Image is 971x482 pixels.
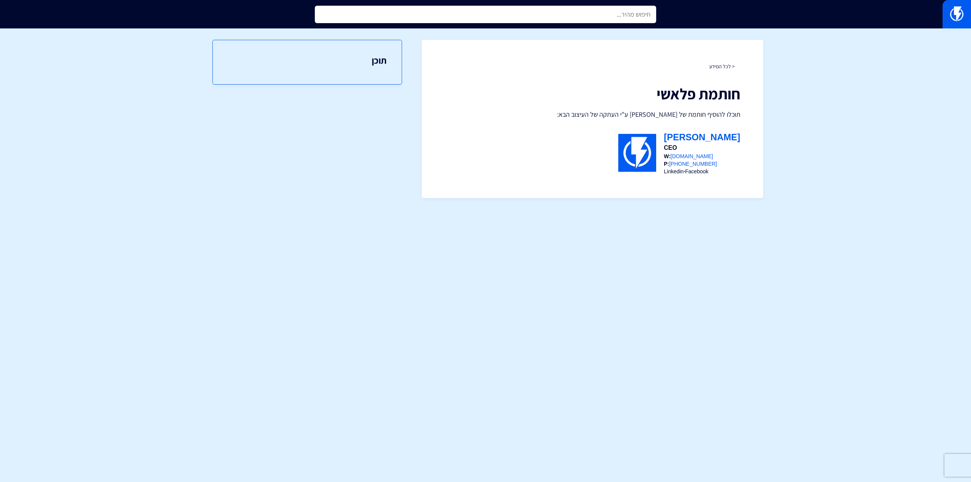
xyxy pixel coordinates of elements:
p: תוכלו להוסיף חותמת של [PERSON_NAME] ע"י העתקה של העיצוב הבא: [445,110,740,119]
a: Linkedin [664,168,683,174]
th: W: P: · [664,131,740,175]
h3: תוכן [228,55,387,65]
span: CEO [664,144,677,151]
a: < לכל המידע [709,63,735,70]
a: Facebook [685,168,708,174]
input: חיפוש מהיר... [315,6,656,23]
a: [DOMAIN_NAME] [671,153,713,159]
a: [PHONE_NUMBER] [669,161,717,167]
span: [PERSON_NAME] [664,132,740,142]
h1: חותמת פלאשי [445,85,740,102]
